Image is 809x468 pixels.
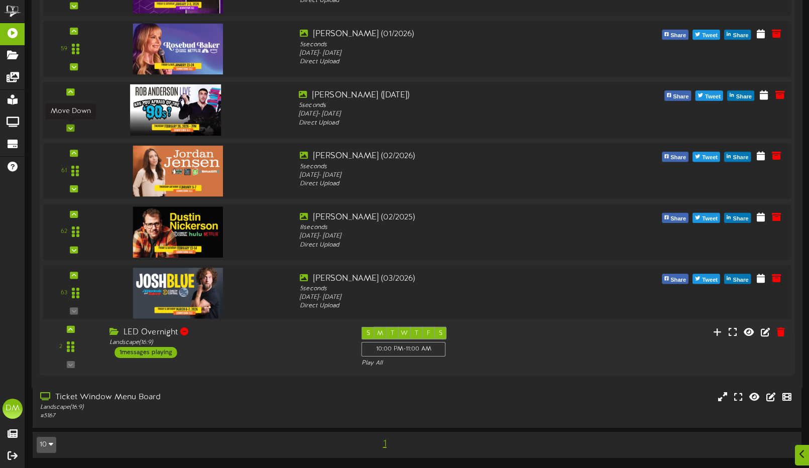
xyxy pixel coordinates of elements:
span: S [367,330,370,337]
div: 5 seconds [300,284,597,293]
div: 62 [61,227,67,236]
span: Share [671,91,690,102]
span: Share [731,152,750,163]
button: Tweet [692,274,720,284]
button: Tweet [696,90,723,100]
div: 5 seconds [300,162,597,171]
span: T [391,330,394,337]
img: d4cc7d2b-90cf-46cb-a565-17aee4ae232e.jpg [133,146,223,196]
button: Share [662,274,688,284]
span: Share [668,213,688,224]
img: 8985d6fa-7a42-4dbe-bcda-d76557786f26.jpg [133,268,223,318]
div: [DATE] - [DATE] [300,232,597,241]
div: [PERSON_NAME] (02/2025) [300,212,597,223]
span: Share [734,91,754,102]
button: Tweet [692,30,720,40]
div: Direct Upload [300,58,597,66]
button: 10 [37,437,56,453]
div: 5 seconds [299,101,598,110]
button: Share [662,30,688,40]
div: Play All [362,359,535,368]
div: 63 [61,289,67,297]
div: [PERSON_NAME] (03/2026) [300,273,597,284]
div: 1 messages playing [114,347,177,358]
span: Share [668,30,688,41]
span: M [377,330,383,337]
div: Direct Upload [299,119,598,128]
div: Landscape ( 16:9 ) [40,403,345,412]
button: Share [724,213,751,223]
div: 5 seconds [300,40,597,49]
div: 59 [61,45,67,53]
div: 61 [61,167,67,175]
img: 1c05f8af-d8a8-4b4e-8cff-75b77cdc3a56.jpg [133,24,223,74]
button: Tweet [692,152,720,162]
button: Share [662,213,688,223]
div: [DATE] - [DATE] [299,110,598,119]
span: F [427,330,430,337]
span: 1 [381,438,389,449]
span: Share [731,213,750,224]
img: c79348f9-a356-4439-bde4-9fea8a648dd6.jpg [133,207,223,258]
div: [DATE] - [DATE] [300,171,597,180]
div: [PERSON_NAME] (01/2026) [300,29,597,40]
span: Tweet [700,30,720,41]
span: W [401,330,408,337]
span: Share [731,275,750,286]
div: DM [3,399,23,419]
div: Direct Upload [300,241,597,250]
div: [DATE] - [DATE] [300,49,597,57]
span: Tweet [703,91,723,102]
div: [PERSON_NAME] (02/2026) [300,151,597,162]
div: LED Overnight [109,327,346,338]
div: Direct Upload [300,180,597,188]
div: # 5167 [40,412,345,420]
button: Share [662,152,688,162]
button: Share [724,30,751,40]
div: Landscape ( 16:9 ) [109,338,346,347]
span: Share [668,275,688,286]
div: 10:00 PM - 11:00 AM [362,342,446,357]
div: [DATE] - [DATE] [300,293,597,302]
div: [PERSON_NAME] ([DATE]) [299,89,598,101]
span: Tweet [700,152,720,163]
span: S [439,330,442,337]
button: Share [664,90,691,100]
button: Tweet [692,213,720,223]
button: Share [724,274,751,284]
div: Direct Upload [300,302,597,310]
button: Share [724,152,751,162]
div: 8 seconds [300,223,597,232]
div: 60 [57,105,64,114]
img: 922e3da5-6c5c-44fc-ab16-c13fa0fec061.jpg [130,84,221,136]
span: Share [731,30,750,41]
span: T [415,330,418,337]
button: Share [727,90,754,100]
span: Tweet [700,213,720,224]
div: Ticket Window Menu Board [40,392,345,403]
span: Share [668,152,688,163]
span: Tweet [700,275,720,286]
